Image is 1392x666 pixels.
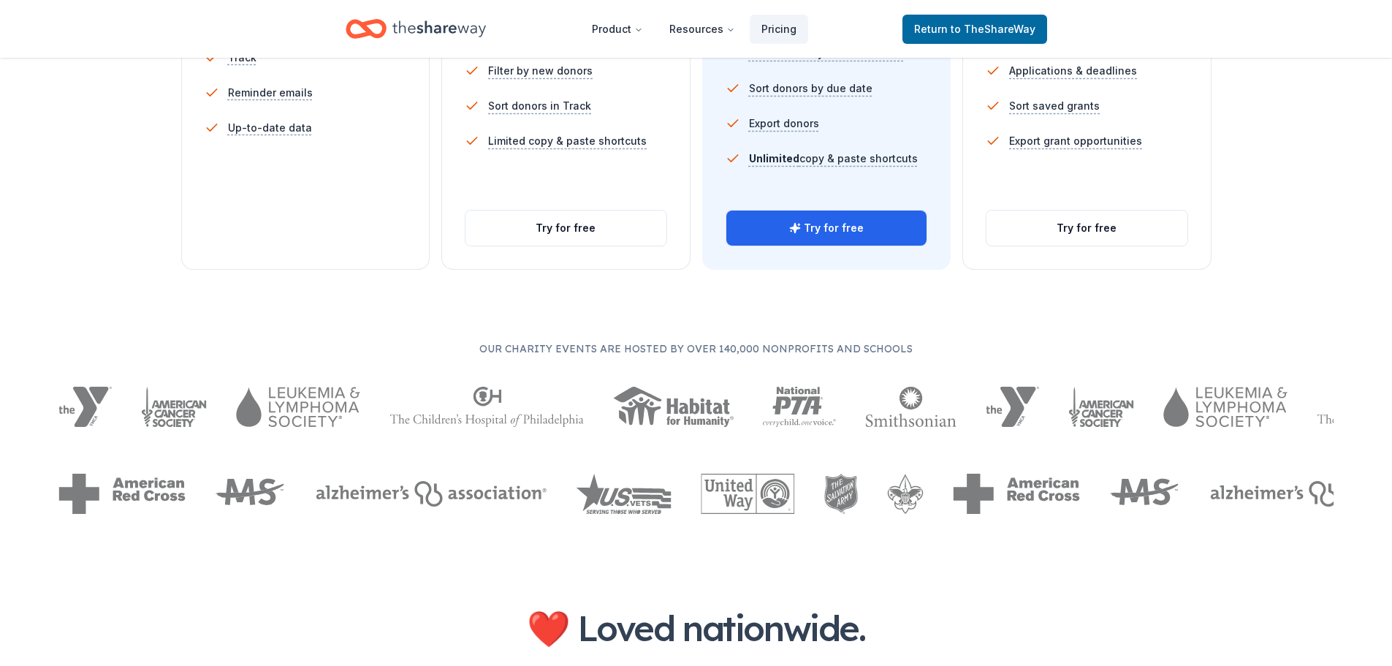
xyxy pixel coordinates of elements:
span: Return [914,20,1035,38]
button: Try for free [726,211,927,246]
img: The Children's Hospital of Philadelphia [389,387,584,427]
button: Try for free [986,211,1187,246]
nav: Main [580,12,808,46]
span: Up-to-date data [228,119,312,137]
img: YMCA [986,387,1039,427]
span: Filter by new donors [488,62,593,80]
span: Sort saved grants [1009,97,1100,115]
img: Smithsonian [865,387,956,427]
span: Limited copy & paste shortcuts [488,132,647,150]
img: American Red Cross [58,474,186,514]
img: Leukemia & Lymphoma Society [1163,387,1287,427]
img: US Vets [576,474,672,514]
span: Sort donors in Track [488,97,591,115]
img: MS [215,474,286,514]
img: American Cancer Society [1068,387,1135,427]
span: Unlimited [749,152,799,164]
img: The Salvation Army [824,474,859,514]
img: National PTA [763,387,837,427]
img: YMCA [58,387,112,427]
img: MS [1109,474,1181,514]
span: to TheShareWay [951,23,1035,35]
img: Habitat for Humanity [613,387,734,427]
span: Export donors [749,115,819,132]
span: Applications & deadlines [1009,62,1137,80]
a: Home [346,12,486,46]
img: Boy Scouts of America [887,474,924,514]
span: copy & paste shortcuts [749,152,918,164]
img: United Way [701,474,794,514]
a: Pricing [750,15,808,44]
p: Our charity events are hosted by over 140,000 nonprofits and schools [58,340,1334,357]
img: American Cancer Society [141,387,208,427]
img: American Red Cross [953,474,1080,514]
button: Resources [658,15,747,44]
img: Alzheimers Association [316,481,547,507]
span: Track [228,49,256,67]
a: Returnto TheShareWay [902,15,1047,44]
button: Try for free [465,211,666,246]
span: Export grant opportunities [1009,132,1142,150]
button: Product [580,15,655,44]
img: Leukemia & Lymphoma Society [236,387,360,427]
h2: ❤️ Loved nationwide. [463,608,930,648]
span: Reminder emails [228,84,313,102]
span: Sort donors by due date [749,80,872,97]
